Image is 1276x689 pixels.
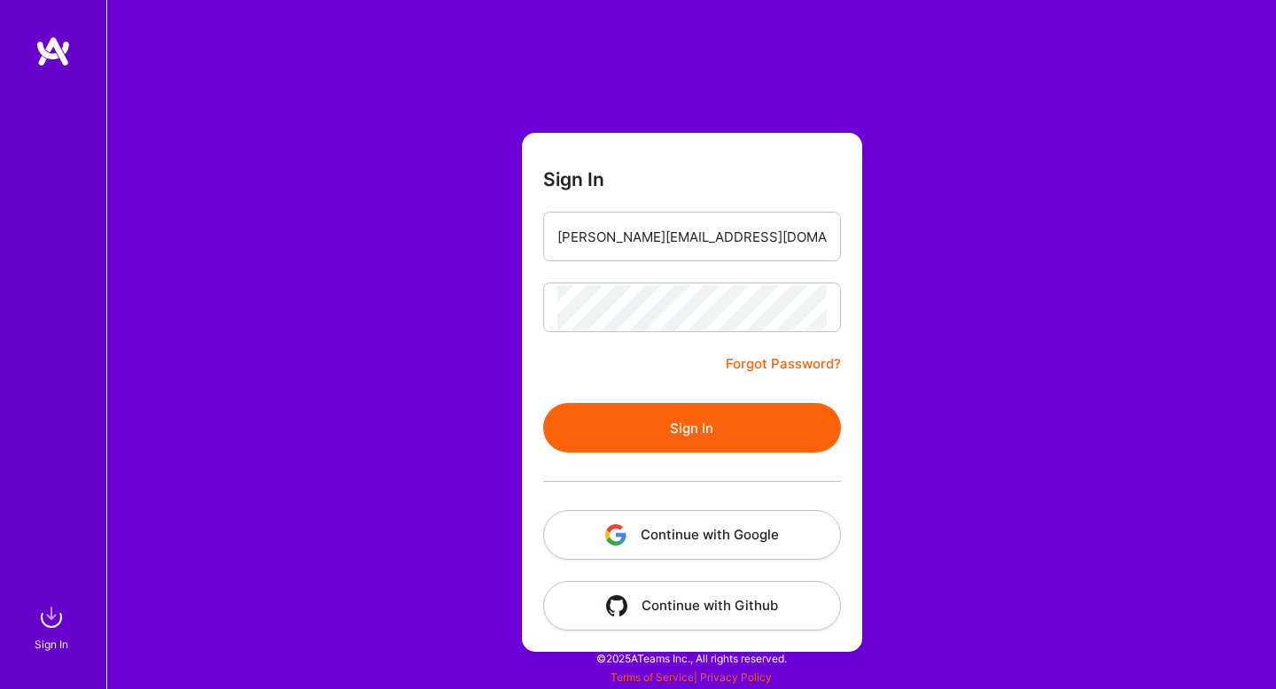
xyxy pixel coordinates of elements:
[543,510,841,560] button: Continue with Google
[606,595,627,616] img: icon
[611,670,694,684] a: Terms of Service
[34,600,69,635] img: sign in
[557,214,827,259] input: Email...
[543,403,841,453] button: Sign In
[543,168,604,190] h3: Sign In
[726,353,841,375] a: Forgot Password?
[35,35,71,67] img: logo
[611,670,772,684] span: |
[106,636,1276,680] div: © 2025 ATeams Inc., All rights reserved.
[35,635,68,654] div: Sign In
[37,600,69,654] a: sign inSign In
[605,524,626,546] img: icon
[700,670,772,684] a: Privacy Policy
[543,581,841,631] button: Continue with Github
